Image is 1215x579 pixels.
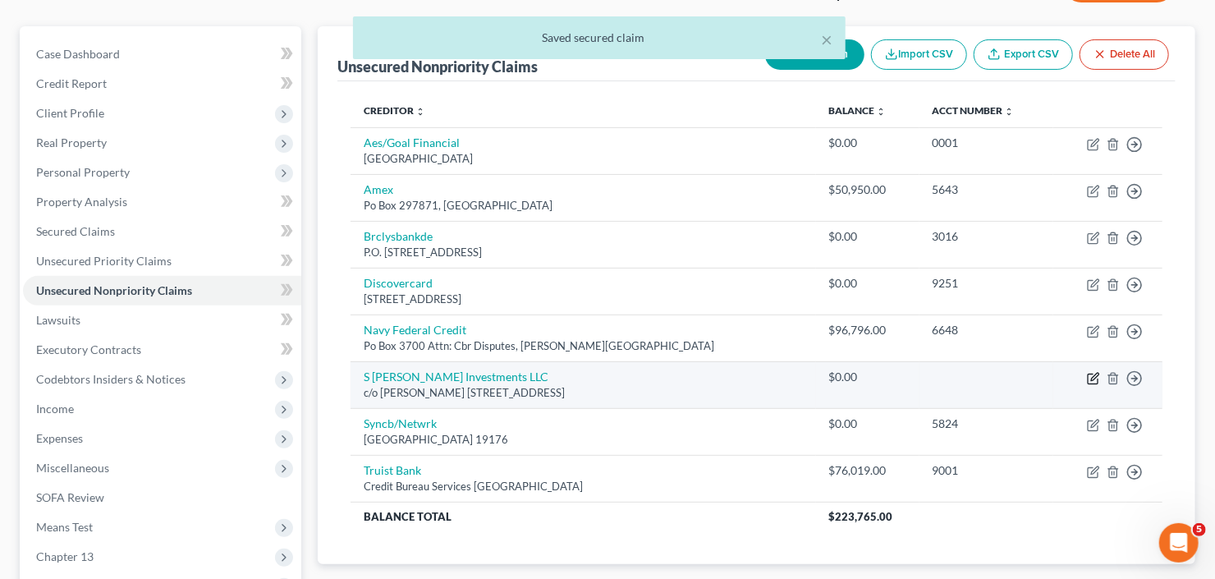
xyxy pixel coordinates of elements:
button: Start recording [104,453,117,466]
div: If you encounter an error when filing, please take the following steps before trying to file again: [26,164,256,213]
div: 0001 [933,135,1040,151]
a: Executory Contracts [23,335,301,365]
a: Creditor unfold_more [364,104,425,117]
button: Emoji picker [52,453,65,466]
div: Saved secured claim [366,30,832,46]
a: Lawsuits [23,306,301,335]
span: $223,765.00 [829,510,893,523]
div: $0.00 [829,275,906,292]
span: SOFA Review [36,490,104,504]
textarea: Message… [14,419,314,447]
span: Chapter 13 [36,549,94,563]
i: unfold_more [1005,107,1015,117]
div: If these filings are urgent, please file directly with the court. [26,294,256,326]
a: Syncb/Netwrk [364,416,437,430]
a: Secured Claims [23,217,301,246]
span: Personal Property [36,165,130,179]
span: Secured Claims [36,224,115,238]
div: $0.00 [829,135,906,151]
div: [PERSON_NAME] • [DATE] [26,404,155,414]
a: Discovercard [364,276,433,290]
div: [STREET_ADDRESS] [364,292,803,307]
div: Emma says… [13,9,315,437]
span: Income [36,402,74,416]
span: Codebtors Insiders & Notices [36,372,186,386]
iframe: Intercom live chat [1159,523,1199,563]
div: Close [288,7,318,36]
button: Home [257,7,288,38]
a: Aes/Goal Financial [364,136,460,149]
b: 10 full minutes [111,241,209,254]
div: $76,019.00 [829,462,906,479]
a: Truist Bank [364,463,421,477]
button: Gif picker [78,453,91,466]
img: Profile image for Emma [47,9,73,35]
div: Our team has been actively rolling out updates to address issues associated with the recent MFA u... [26,44,256,156]
div: Credit Bureau Services [GEOGRAPHIC_DATA] [364,479,803,494]
span: Means Test [36,520,93,534]
button: Send a message… [282,447,308,473]
div: [GEOGRAPHIC_DATA] 19176 [364,432,803,448]
a: Amex [364,182,393,196]
span: Unsecured Nonpriority Claims [36,283,192,297]
div: Our team has been actively rolling out updates to address issues associated with the recent MFA u... [13,9,269,401]
span: 5 [1193,523,1206,536]
a: Acct Number unfold_more [933,104,1015,117]
div: $50,950.00 [829,182,906,198]
div: P.O. [STREET_ADDRESS] [364,245,803,260]
span: Client Profile [36,106,104,120]
p: Active 21h ago [80,21,159,37]
div: [GEOGRAPHIC_DATA] [364,151,803,167]
button: go back [11,7,42,38]
div: c/o [PERSON_NAME] [STREET_ADDRESS] [364,385,803,401]
div: Po Box 3700 Attn: Cbr Disputes, [PERSON_NAME][GEOGRAPHIC_DATA] [364,338,803,354]
h1: [PERSON_NAME] [80,8,186,21]
div: We’ll continue monitoring this closely and will share updates as soon as more information is avai... [26,334,256,383]
span: Lawsuits [36,313,80,327]
span: Property Analysis [36,195,127,209]
div: 9001 [933,462,1040,479]
div: Po Box 297871, [GEOGRAPHIC_DATA] [364,198,803,214]
a: Credit Report [23,69,301,99]
a: Balance unfold_more [829,104,887,117]
a: Navy Federal Credit [364,323,466,337]
div: $0.00 [829,369,906,385]
div: 6648 [933,322,1040,338]
div: $0.00 [829,416,906,432]
button: × [821,30,832,49]
div: 5643 [933,182,1040,198]
a: S [PERSON_NAME] Investments LLC [364,370,548,384]
span: Real Property [36,136,107,149]
i: unfold_more [877,107,887,117]
div: 9251 [933,275,1040,292]
span: Expenses [36,431,83,445]
span: Credit Report [36,76,107,90]
a: Property Analysis [23,187,301,217]
button: Upload attachment [25,453,39,466]
a: Unsecured Priority Claims [23,246,301,276]
div: $96,796.00 [829,322,906,338]
div: $0.00 [829,228,906,245]
div: 3016 [933,228,1040,245]
li: Wait at least before attempting again (to allow MFA to reset on the court’s site) [39,240,256,286]
a: Unsecured Nonpriority Claims [23,276,301,306]
a: Brclysbankde [364,229,433,243]
span: Unsecured Priority Claims [36,254,172,268]
th: Balance Total [351,502,816,531]
span: Executory Contracts [36,342,141,356]
a: SOFA Review [23,483,301,512]
li: Refresh your browser [39,221,256,237]
div: 5824 [933,416,1040,432]
i: unfold_more [415,107,425,117]
span: Miscellaneous [36,461,109,475]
